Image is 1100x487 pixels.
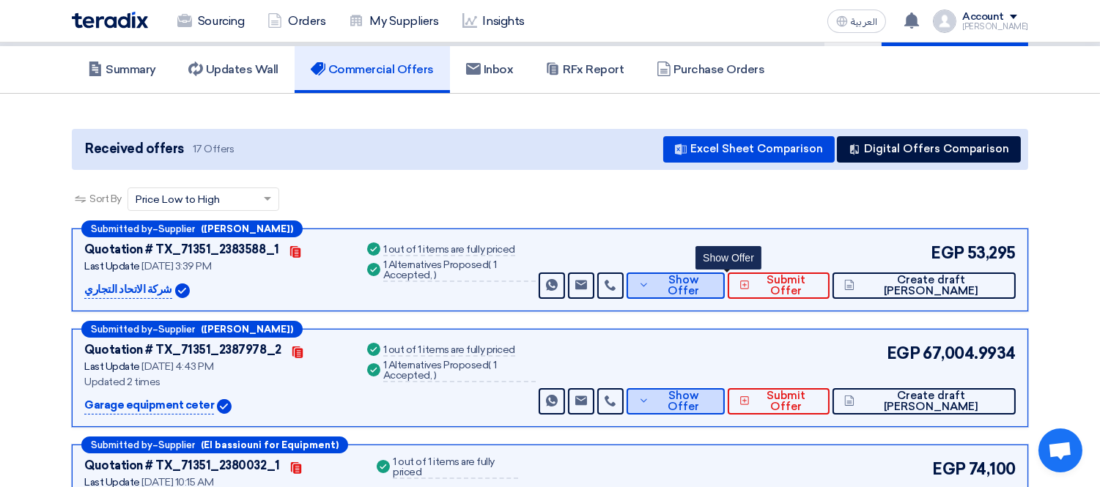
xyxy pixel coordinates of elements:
[158,440,195,450] span: Supplier
[158,324,195,334] span: Supplier
[311,62,434,77] h5: Commercial Offers
[627,272,725,299] button: Show Offer
[84,360,140,373] span: Last Update
[753,275,818,297] span: Submit Offer
[84,341,281,359] div: Quotation # TX_71351_2387978_2
[858,390,1004,412] span: Create draft [PERSON_NAME]
[383,260,536,282] div: 1 Alternatives Proposed
[529,46,640,93] a: RFx Report
[91,224,152,234] span: Submitted by
[72,46,172,93] a: Summary
[383,245,515,256] div: 1 out of 1 items are fully priced
[201,224,293,234] b: ([PERSON_NAME])
[193,142,235,156] span: 17 Offers
[962,23,1028,31] div: [PERSON_NAME]
[489,359,492,371] span: (
[337,5,450,37] a: My Suppliers
[627,388,725,414] button: Show Offer
[923,341,1016,365] span: 67,004.9934
[962,11,1004,23] div: Account
[545,62,624,77] h5: RFx Report
[256,5,337,37] a: Orders
[172,46,295,93] a: Updates Wall
[295,46,450,93] a: Commercial Offers
[81,436,348,453] div: –
[887,341,920,365] span: EGP
[837,136,1021,163] button: Digital Offers Comparison
[827,10,886,33] button: العربية
[85,139,184,159] span: Received offers
[451,5,536,37] a: Insights
[91,324,152,334] span: Submitted by
[84,260,140,272] span: Last Update
[450,46,530,93] a: Inbox
[383,259,497,281] span: 1 Accepted,
[84,281,172,299] p: شركة الاتحاد التجاري
[141,260,211,272] span: [DATE] 3:39 PM
[88,62,156,77] h5: Summary
[383,345,515,357] div: 1 out of 1 items are fully priced
[383,359,497,382] span: 1 Accepted,
[81,220,303,237] div: –
[383,360,536,382] div: 1 Alternatives Proposed
[217,399,232,414] img: Verified Account
[201,440,339,450] b: (El bassiouni for Equipment)
[136,192,220,207] span: Price Low to High
[1038,428,1082,472] div: Open chat
[931,241,964,265] span: EGP
[833,388,1016,414] button: Create draft [PERSON_NAME]
[141,360,213,373] span: [DATE] 4:43 PM
[84,241,279,259] div: Quotation # TX_71351_2383588_1
[653,390,713,412] span: Show Offer
[489,259,492,271] span: (
[434,369,437,382] span: )
[393,457,517,479] div: 1 out of 1 items are fully priced
[434,269,437,281] span: )
[166,5,256,37] a: Sourcing
[657,62,765,77] h5: Purchase Orders
[84,397,214,414] p: Garage equipment ceter
[91,440,152,450] span: Submitted by
[967,241,1016,265] span: 53,295
[175,283,190,298] img: Verified Account
[72,12,148,29] img: Teradix logo
[201,324,293,334] b: (‪[PERSON_NAME]‬‏)
[833,272,1016,299] button: Create draft [PERSON_NAME]
[84,457,280,475] div: Quotation # TX_71351_2380032_1
[466,62,514,77] h5: Inbox
[753,390,818,412] span: Submit Offer
[969,457,1016,481] span: 74,100
[84,374,347,390] div: Updated 2 times
[641,46,781,93] a: Purchase Orders
[728,272,830,299] button: Submit Offer
[89,191,122,207] span: Sort By
[663,136,835,163] button: Excel Sheet Comparison
[851,17,877,27] span: العربية
[933,10,956,33] img: profile_test.png
[81,321,303,338] div: –
[653,275,713,297] span: Show Offer
[728,388,830,414] button: Submit Offer
[695,246,761,269] div: Show Offer
[158,224,195,234] span: Supplier
[188,62,278,77] h5: Updates Wall
[858,275,1004,297] span: Create draft [PERSON_NAME]
[932,457,966,481] span: EGP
